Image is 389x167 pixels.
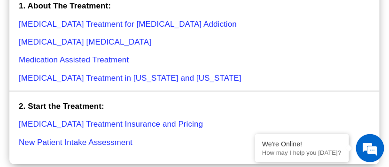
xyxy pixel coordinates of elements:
div: Navigation go back [10,48,24,62]
a: [MEDICAL_DATA] Treatment Insurance and Pricing [19,120,203,129]
a: New Patient Intake Assessment [19,138,132,147]
div: Minimize live chat window [154,5,177,27]
a: [MEDICAL_DATA] Treatment for [MEDICAL_DATA] Addiction [19,20,237,29]
a: [MEDICAL_DATA] Treatment in [US_STATE] and [US_STATE] [19,74,241,83]
div: We're Online! [262,140,342,148]
p: How may I help you today? [262,149,342,156]
a: Medication Assisted Treatment [19,55,129,64]
span: We're online! [54,45,130,140]
strong: 1. About The Treatment: [19,1,111,10]
div: Chat with us now [63,49,172,61]
textarea: Type your message and hit 'Enter' [5,110,179,143]
a: [MEDICAL_DATA] [MEDICAL_DATA] [19,38,151,46]
strong: 2. Start the Treatment: [19,102,104,111]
